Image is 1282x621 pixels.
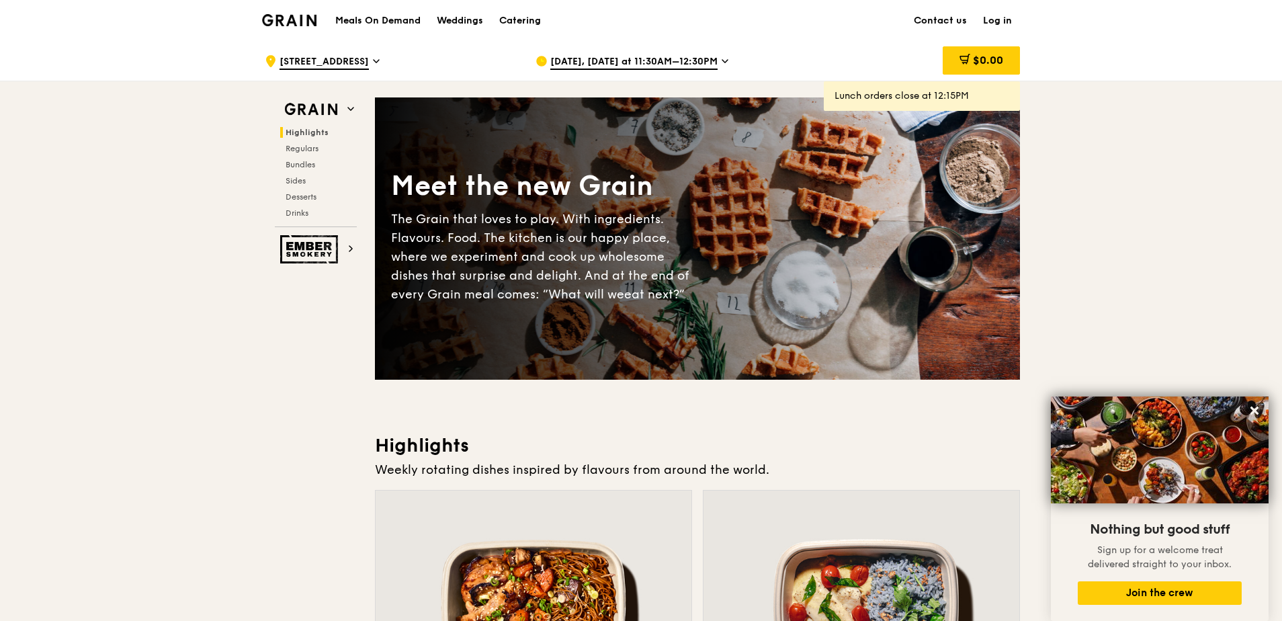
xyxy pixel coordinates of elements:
div: Catering [499,1,541,41]
a: Weddings [429,1,491,41]
span: [DATE], [DATE] at 11:30AM–12:30PM [550,55,718,70]
a: Catering [491,1,549,41]
img: Grain web logo [280,97,342,122]
button: Join the crew [1078,581,1242,605]
a: Log in [975,1,1020,41]
div: The Grain that loves to play. With ingredients. Flavours. Food. The kitchen is our happy place, w... [391,210,697,304]
span: $0.00 [973,54,1003,67]
span: Sign up for a welcome treat delivered straight to your inbox. [1088,544,1232,570]
button: Close [1244,400,1265,421]
span: Sides [286,176,306,185]
img: DSC07876-Edit02-Large.jpeg [1051,397,1269,503]
div: Weekly rotating dishes inspired by flavours from around the world. [375,460,1020,479]
span: Desserts [286,192,316,202]
div: Meet the new Grain [391,168,697,204]
span: eat next?” [624,287,685,302]
span: Nothing but good stuff [1090,522,1230,538]
span: Bundles [286,160,315,169]
h3: Highlights [375,433,1020,458]
img: Grain [262,14,316,26]
h1: Meals On Demand [335,14,421,28]
span: Drinks [286,208,308,218]
a: Contact us [906,1,975,41]
span: [STREET_ADDRESS] [280,55,369,70]
span: Highlights [286,128,329,137]
div: Lunch orders close at 12:15PM [835,89,1009,103]
img: Ember Smokery web logo [280,235,342,263]
span: Regulars [286,144,318,153]
div: Weddings [437,1,483,41]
